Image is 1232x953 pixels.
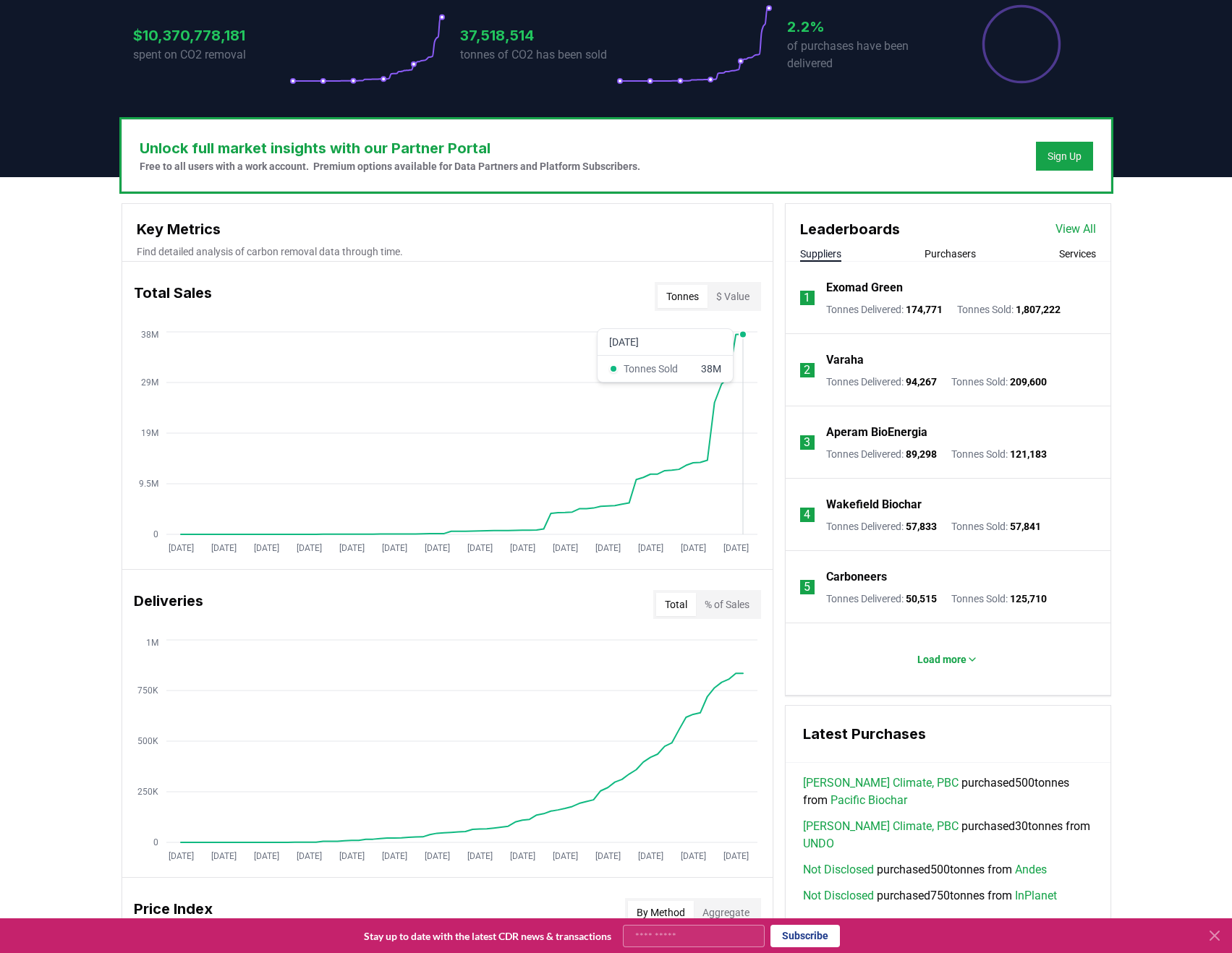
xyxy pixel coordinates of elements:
[826,302,943,317] p: Tonnes Delivered :
[787,16,943,38] h3: 2.2%
[1055,221,1096,238] a: View All
[680,851,705,861] tspan: [DATE]
[339,543,364,553] tspan: [DATE]
[826,424,927,441] a: Aperam BioEnergia
[637,543,663,553] tspan: [DATE]
[804,506,810,523] p: 4
[460,25,616,46] h3: 37,518,514
[637,851,663,861] tspan: [DATE]
[1048,149,1082,163] a: Sign Up
[803,818,959,835] a: [PERSON_NAME] Climate, PBC
[696,593,758,616] button: % of Sales
[981,4,1062,85] div: Percentage of sales delivered
[467,851,492,861] tspan: [DATE]
[424,851,449,861] tspan: [DATE]
[141,330,158,340] tspan: 38M
[826,568,887,586] a: Carboneers
[137,685,158,696] tspan: 750K
[826,279,903,296] a: Exomad Green
[134,898,213,927] h3: Price Index
[1015,887,1057,905] a: InPlanet
[168,543,193,553] tspan: [DATE]
[137,218,758,240] h3: Key Metrics
[1010,521,1041,532] span: 57,841
[800,247,841,261] button: Suppliers
[803,887,1057,905] span: purchased 750 tonnes from
[1010,448,1047,460] span: 121,183
[137,244,758,259] p: Find detailed analysis of carbon removal data through time.
[906,645,990,674] button: Load more
[153,529,158,539] tspan: 0
[906,304,943,315] span: 174,771
[800,218,900,240] h3: Leaderboards
[804,578,810,596] p: 5
[906,593,937,604] span: 50,515
[803,861,1047,879] span: purchased 500 tonnes from
[381,851,407,861] tspan: [DATE]
[146,638,158,648] tspan: 1M
[826,351,864,369] a: Varaha
[628,901,694,924] button: By Method
[381,543,407,553] tspan: [DATE]
[140,137,640,159] h3: Unlock full market insights with our Partner Portal
[803,818,1093,852] span: purchased 30 tonnes from
[140,159,640,174] p: Free to all users with a work account. Premium options available for Data Partners and Platform S...
[339,851,364,861] tspan: [DATE]
[253,543,279,553] tspan: [DATE]
[153,837,158,847] tspan: 0
[830,792,907,809] a: Pacific Biochar
[137,736,158,746] tspan: 500K
[1010,593,1047,604] span: 125,710
[253,851,279,861] tspan: [DATE]
[134,282,212,311] h3: Total Sales
[460,46,616,64] p: tonnes of CO2 has been sold
[906,376,937,388] span: 94,267
[925,247,976,261] button: Purchasers
[804,434,810,451] p: 3
[804,289,810,307] p: 1
[595,851,620,861] tspan: [DATE]
[723,543,748,553] tspan: [DATE]
[141,428,158,438] tspan: 19M
[803,887,874,905] a: Not Disclosed
[723,851,748,861] tspan: [DATE]
[826,519,937,534] p: Tonnes Delivered :
[133,25,289,46] h3: $10,370,778,181
[509,851,535,861] tspan: [DATE]
[552,851,577,861] tspan: [DATE]
[133,46,289,64] p: spent on CO2 removal
[951,447,1047,461] p: Tonnes Sold :
[826,375,937,389] p: Tonnes Delivered :
[509,543,535,553] tspan: [DATE]
[803,723,1093,745] h3: Latest Purchases
[917,652,967,667] p: Load more
[656,593,696,616] button: Total
[826,447,937,461] p: Tonnes Delivered :
[552,543,577,553] tspan: [DATE]
[804,362,810,379] p: 2
[211,543,236,553] tspan: [DATE]
[1010,376,1047,388] span: 209,600
[951,375,1047,389] p: Tonnes Sold :
[211,851,236,861] tspan: [DATE]
[1036,142,1093,171] button: Sign Up
[680,543,705,553] tspan: [DATE]
[1015,861,1047,879] a: Andes
[787,38,943,72] p: of purchases have been delivered
[296,851,321,861] tspan: [DATE]
[906,521,937,532] span: 57,833
[467,543,492,553] tspan: [DATE]
[595,543,620,553] tspan: [DATE]
[803,835,834,852] a: UNDO
[951,519,1041,534] p: Tonnes Sold :
[803,861,874,879] a: Not Disclosed
[951,591,1047,606] p: Tonnes Sold :
[826,496,922,513] a: Wakefield Biochar
[826,591,937,606] p: Tonnes Delivered :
